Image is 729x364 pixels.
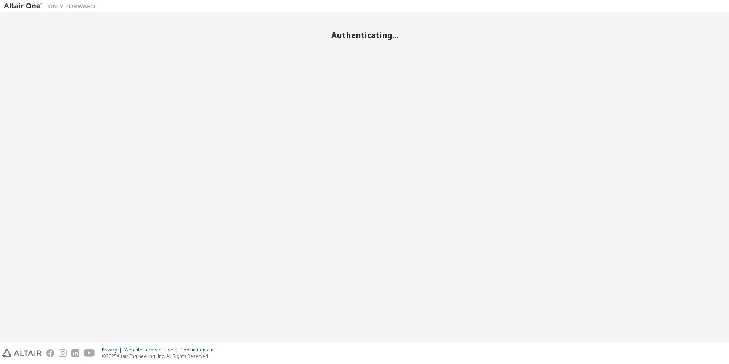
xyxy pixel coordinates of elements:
[102,353,220,359] p: © 2025 Altair Engineering, Inc. All Rights Reserved.
[71,349,79,357] img: linkedin.svg
[180,347,220,353] div: Cookie Consent
[102,347,124,353] div: Privacy
[84,349,95,357] img: youtube.svg
[2,349,42,357] img: altair_logo.svg
[124,347,180,353] div: Website Terms of Use
[4,2,99,10] img: Altair One
[4,30,725,40] h2: Authenticating...
[59,349,67,357] img: instagram.svg
[46,349,54,357] img: facebook.svg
